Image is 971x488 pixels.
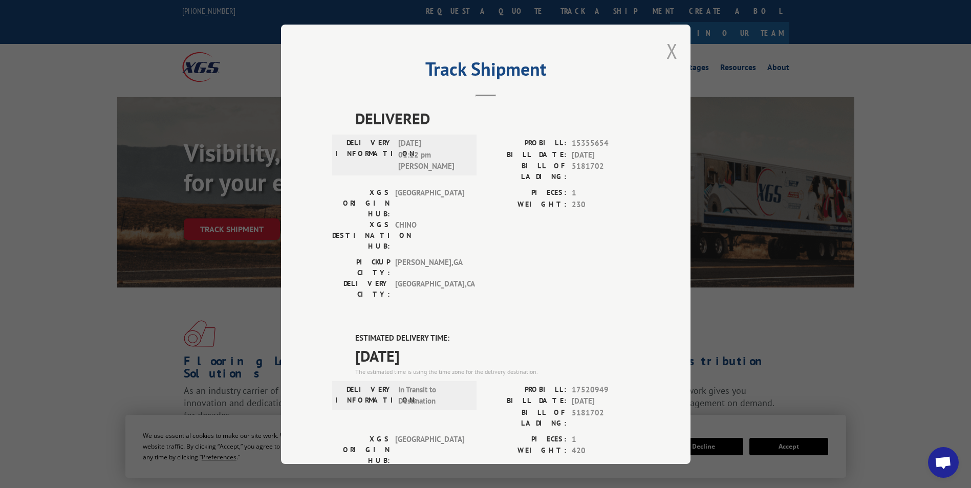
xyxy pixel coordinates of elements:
a: Open chat [928,447,959,478]
span: [GEOGRAPHIC_DATA] [395,433,464,465]
label: ESTIMATED DELIVERY TIME: [355,332,639,344]
div: The estimated time is using the time zone for the delivery destination. [355,367,639,376]
span: [DATE] [572,395,639,407]
span: 1 [572,187,639,199]
label: BILL DATE: [486,149,567,161]
label: XGS ORIGIN HUB: [332,187,390,219]
span: [GEOGRAPHIC_DATA] [395,187,464,219]
label: PROBILL: [486,384,567,395]
span: 420 [572,445,639,457]
span: 15355654 [572,138,639,149]
h2: Track Shipment [332,62,639,81]
span: 17520949 [572,384,639,395]
span: 5181702 [572,407,639,428]
label: BILL OF LADING: [486,161,567,182]
label: PROBILL: [486,138,567,149]
span: 1 [572,433,639,445]
span: [DATE] [572,149,639,161]
label: PICKUP CITY: [332,257,390,278]
span: 230 [572,198,639,210]
button: Close modal [666,37,678,64]
label: DELIVERY INFORMATION: [335,384,393,407]
span: [DATE] 01:12 pm [PERSON_NAME] [398,138,467,172]
span: [DATE] [355,344,639,367]
label: BILL OF LADING: [486,407,567,428]
label: XGS ORIGIN HUB: [332,433,390,465]
label: WEIGHT: [486,445,567,457]
label: XGS DESTINATION HUB: [332,219,390,252]
label: WEIGHT: [486,198,567,210]
label: DELIVERY INFORMATION: [335,138,393,172]
span: CHINO [395,219,464,252]
label: DELIVERY CITY: [332,278,390,300]
span: 5181702 [572,161,639,182]
span: In Transit to Destination [398,384,467,407]
span: [PERSON_NAME] , GA [395,257,464,278]
label: PIECES: [486,433,567,445]
span: [GEOGRAPHIC_DATA] , CA [395,278,464,300]
label: BILL DATE: [486,395,567,407]
label: PIECES: [486,187,567,199]
span: DELIVERED [355,107,639,130]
